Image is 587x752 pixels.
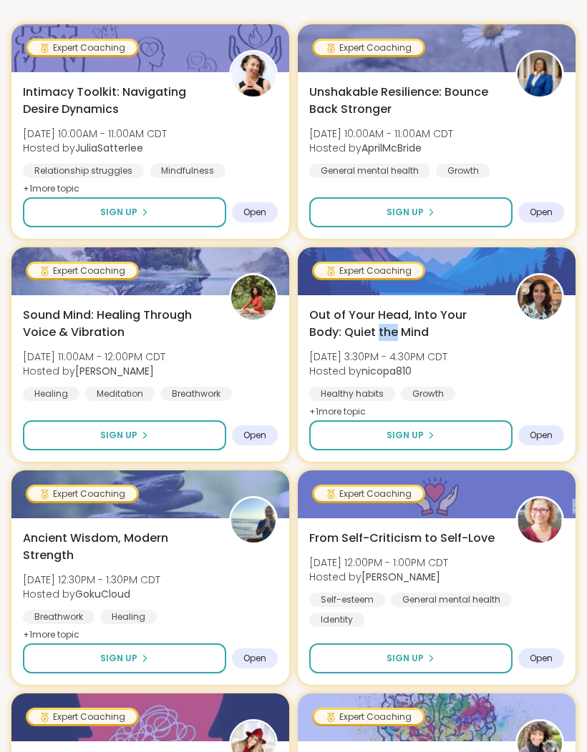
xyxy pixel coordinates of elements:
b: JuliaSatterlee [75,141,143,155]
div: Expert Coaching [314,41,423,55]
span: [DATE] 11:00AM - 12:00PM CDT [23,350,165,364]
button: Sign Up [23,420,226,450]
span: Sign Up [100,652,137,665]
span: [DATE] 10:00AM - 11:00AM CDT [309,127,453,141]
div: Relationship struggles [23,164,144,178]
span: Sign Up [387,652,424,665]
b: [PERSON_NAME] [75,364,154,378]
b: nicopa810 [362,364,412,378]
span: Open [530,430,553,441]
div: Expert Coaching [28,710,137,724]
span: Hosted by [23,141,167,155]
span: Sound Mind: Healing Through Voice & Vibration [23,307,213,341]
div: Healing [100,610,157,624]
button: Sign Up [309,420,513,450]
img: nicopa810 [518,275,562,320]
div: Mindfulness [150,164,225,178]
img: JuliaSatterlee [231,52,276,97]
button: Sign Up [309,643,513,673]
div: Expert Coaching [28,264,137,278]
span: Hosted by [23,364,165,378]
div: Expert Coaching [28,41,137,55]
div: Breathwork [160,387,232,401]
span: [DATE] 10:00AM - 11:00AM CDT [23,127,167,141]
span: Out of Your Head, Into Your Body: Quiet the Mind [309,307,500,341]
span: Sign Up [387,429,424,442]
div: Growth [401,387,455,401]
div: Expert Coaching [28,487,137,501]
span: Hosted by [309,570,448,584]
div: General mental health [309,164,430,178]
span: From Self-Criticism to Self-Love [309,530,495,547]
b: AprilMcBride [362,141,422,155]
span: [DATE] 12:30PM - 1:30PM CDT [23,573,160,587]
span: Unshakable Resilience: Bounce Back Stronger [309,84,500,118]
span: Sign Up [100,429,137,442]
button: Sign Up [309,197,513,227]
span: [DATE] 3:30PM - 4:30PM CDT [309,350,447,364]
div: Identity [309,613,364,627]
div: Expert Coaching [314,710,423,724]
button: Sign Up [23,643,226,673]
b: GokuCloud [75,587,130,601]
span: Ancient Wisdom, Modern Strength [23,530,213,564]
button: Sign Up [23,197,226,227]
img: AprilMcBride [518,52,562,97]
div: Expert Coaching [314,487,423,501]
img: GokuCloud [231,498,276,543]
div: Expert Coaching [314,264,423,278]
div: Healing [23,387,79,401]
img: Fausta [518,498,562,543]
div: Breathwork [23,610,94,624]
div: Growth [436,164,490,178]
div: Healthy habits [309,387,395,401]
b: [PERSON_NAME] [362,570,440,584]
div: Self-esteem [309,593,385,607]
span: Open [243,207,266,218]
span: Sign Up [387,206,424,219]
span: Hosted by [309,364,447,378]
span: Open [243,430,266,441]
span: [DATE] 12:00PM - 1:00PM CDT [309,555,448,570]
img: Joana_Ayala [231,275,276,320]
span: Open [530,207,553,218]
span: Open [243,653,266,664]
span: Open [530,653,553,664]
span: Intimacy Toolkit: Navigating Desire Dynamics [23,84,213,118]
div: General mental health [391,593,512,607]
span: Hosted by [23,587,160,601]
div: Meditation [85,387,155,401]
span: Hosted by [309,141,453,155]
span: Sign Up [100,206,137,219]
